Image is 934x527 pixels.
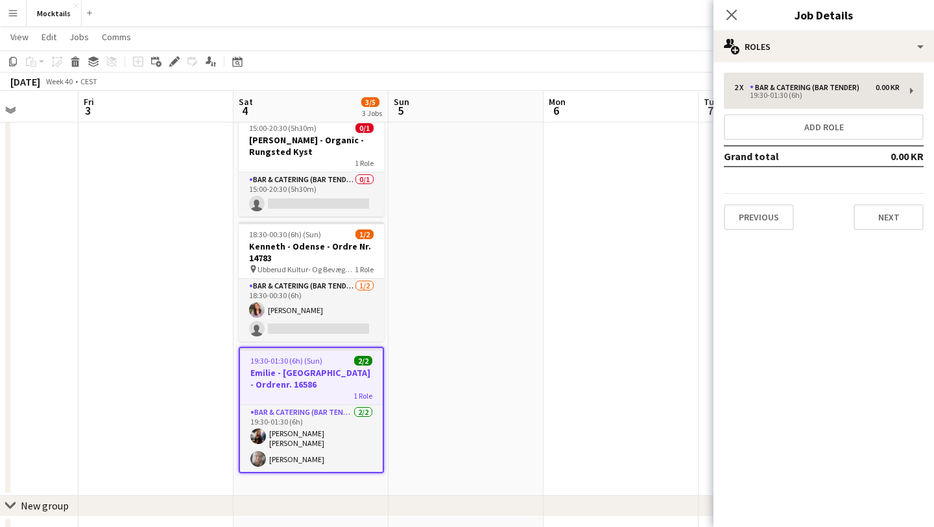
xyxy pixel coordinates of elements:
app-job-card: 18:30-00:30 (6h) (Sun)1/2Kenneth - Odense - Ordre Nr. 14783 Ubberud Kultur- Og Bevægelseshus1 Rol... [239,222,384,342]
button: Previous [724,204,794,230]
div: 0.00 KR [876,83,900,92]
span: Mon [549,96,566,108]
span: 1 Role [353,391,372,401]
h3: Kenneth - Odense - Ordre Nr. 14783 [239,240,384,264]
span: 6 [547,103,566,118]
div: 2 x [734,83,750,92]
span: 7 [702,103,719,118]
span: Week 40 [43,76,75,86]
a: View [5,29,34,45]
h3: Emilie - [GEOGRAPHIC_DATA] - Ordrenr. 16586 [240,367,383,390]
span: 1 Role [355,158,374,168]
div: Roles [713,31,934,62]
span: 5 [392,103,409,118]
span: Sun [394,96,409,108]
span: Fri [84,96,94,108]
span: Jobs [69,31,89,43]
button: Add role [724,114,924,140]
span: 1/2 [355,229,374,239]
app-job-card: 15:00-20:30 (5h30m)0/1[PERSON_NAME] - Organic - Rungsted Kyst1 RoleBar & Catering (Bar Tender)0/1... [239,115,384,217]
span: Tue [704,96,719,108]
span: Comms [102,31,131,43]
span: 1 Role [355,264,374,274]
button: Next [854,204,924,230]
span: 4 [237,103,253,118]
div: [DATE] [10,75,40,88]
a: Comms [97,29,136,45]
div: Bar & Catering (Bar Tender) [750,83,865,92]
span: 19:30-01:30 (6h) (Sun) [250,356,322,366]
app-card-role: Bar & Catering (Bar Tender)1/218:30-00:30 (6h)[PERSON_NAME] [239,279,384,342]
span: 18:30-00:30 (6h) (Sun) [249,229,321,239]
div: New group [21,499,69,512]
td: 0.00 KR [848,146,924,167]
h3: Job Details [713,6,934,23]
app-job-card: 19:30-01:30 (6h) (Sun)2/2Emilie - [GEOGRAPHIC_DATA] - Ordrenr. 165861 RoleBar & Catering (Bar Ten... [239,347,384,473]
app-card-role: Bar & Catering (Bar Tender)0/115:00-20:30 (5h30m) [239,172,384,217]
span: Edit [42,31,56,43]
div: 19:30-01:30 (6h) [734,92,900,99]
button: Mocktails [27,1,82,26]
span: Sat [239,96,253,108]
span: Ubberud Kultur- Og Bevægelseshus [257,264,355,274]
a: Jobs [64,29,94,45]
span: 0/1 [355,123,374,133]
app-card-role: Bar & Catering (Bar Tender)2/219:30-01:30 (6h)[PERSON_NAME] [PERSON_NAME] [PERSON_NAME][PERSON_NAME] [240,405,383,472]
div: CEST [80,76,97,86]
td: Grand total [724,146,848,167]
div: 3 Jobs [362,108,382,118]
span: 3 [82,103,94,118]
span: 3/5 [361,97,379,107]
h3: [PERSON_NAME] - Organic - Rungsted Kyst [239,134,384,158]
span: 2/2 [354,356,372,366]
span: View [10,31,29,43]
span: 15:00-20:30 (5h30m) [249,123,317,133]
a: Edit [36,29,62,45]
